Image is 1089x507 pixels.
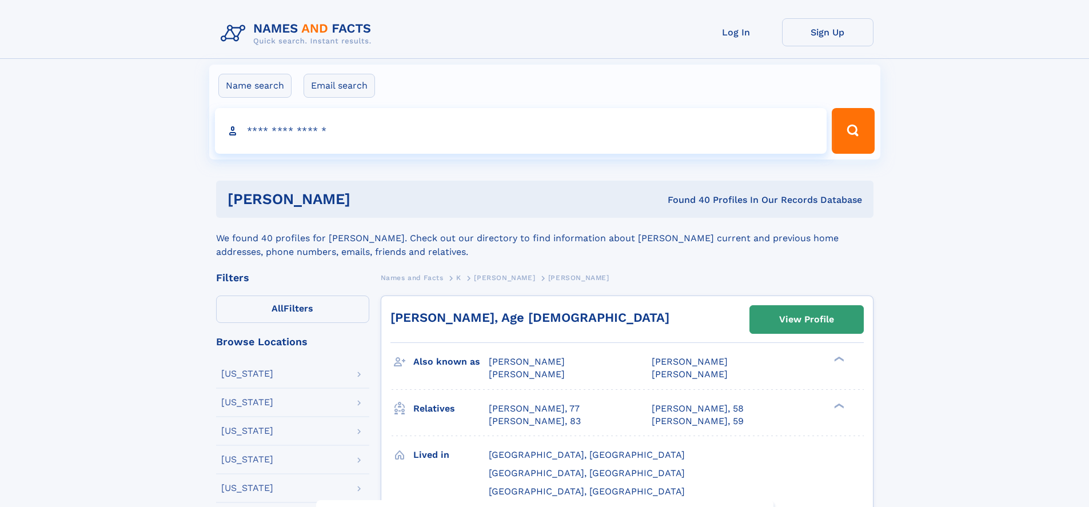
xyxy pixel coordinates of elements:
[221,455,273,464] div: [US_STATE]
[413,352,489,372] h3: Also known as
[489,486,685,497] span: [GEOGRAPHIC_DATA], [GEOGRAPHIC_DATA]
[489,449,685,460] span: [GEOGRAPHIC_DATA], [GEOGRAPHIC_DATA]
[216,18,381,49] img: Logo Names and Facts
[221,369,273,378] div: [US_STATE]
[548,274,609,282] span: [PERSON_NAME]
[216,218,873,259] div: We found 40 profiles for [PERSON_NAME]. Check out our directory to find information about [PERSON...
[831,356,845,363] div: ❯
[456,274,461,282] span: K
[782,18,873,46] a: Sign Up
[474,270,535,285] a: [PERSON_NAME]
[215,108,827,154] input: search input
[831,402,845,409] div: ❯
[474,274,535,282] span: [PERSON_NAME]
[221,484,273,493] div: [US_STATE]
[304,74,375,98] label: Email search
[779,306,834,333] div: View Profile
[221,426,273,436] div: [US_STATE]
[652,402,744,415] a: [PERSON_NAME], 58
[216,296,369,323] label: Filters
[456,270,461,285] a: K
[216,273,369,283] div: Filters
[228,192,509,206] h1: [PERSON_NAME]
[652,369,728,380] span: [PERSON_NAME]
[489,369,565,380] span: [PERSON_NAME]
[489,356,565,367] span: [PERSON_NAME]
[413,399,489,418] h3: Relatives
[390,310,669,325] a: [PERSON_NAME], Age [DEMOGRAPHIC_DATA]
[413,445,489,465] h3: Lived in
[691,18,782,46] a: Log In
[652,415,744,428] a: [PERSON_NAME], 59
[272,303,284,314] span: All
[221,398,273,407] div: [US_STATE]
[381,270,444,285] a: Names and Facts
[750,306,863,333] a: View Profile
[832,108,874,154] button: Search Button
[509,194,862,206] div: Found 40 Profiles In Our Records Database
[489,402,580,415] a: [PERSON_NAME], 77
[489,415,581,428] a: [PERSON_NAME], 83
[489,468,685,478] span: [GEOGRAPHIC_DATA], [GEOGRAPHIC_DATA]
[652,356,728,367] span: [PERSON_NAME]
[216,337,369,347] div: Browse Locations
[218,74,292,98] label: Name search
